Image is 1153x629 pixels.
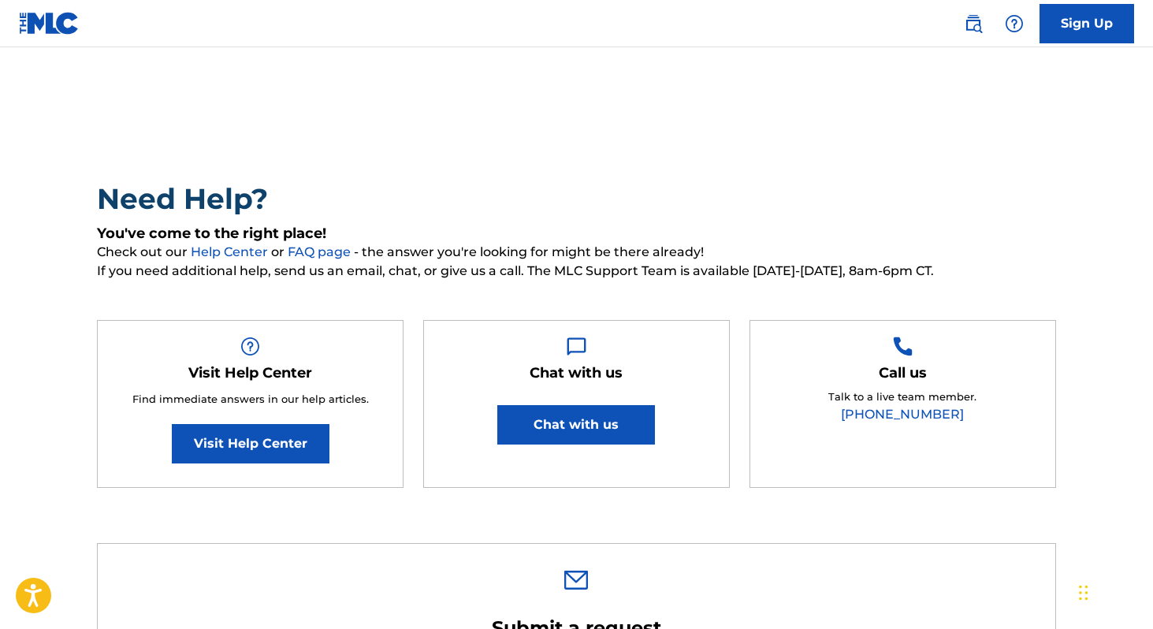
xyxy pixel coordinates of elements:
img: Help Box Image [893,337,913,356]
h5: Visit Help Center [188,364,312,382]
a: [PHONE_NUMBER] [841,407,964,422]
a: Help Center [191,244,271,259]
h2: Need Help? [97,181,1056,217]
button: Chat with us [497,405,655,445]
span: If you need additional help, send us an email, chat, or give us a call. The MLC Support Team is a... [97,262,1056,281]
img: MLC Logo [19,12,80,35]
div: Help [999,8,1030,39]
img: 0ff00501b51b535a1dc6.svg [564,571,588,590]
a: Public Search [958,8,989,39]
h5: You've come to the right place! [97,225,1056,243]
a: FAQ page [288,244,354,259]
img: search [964,14,983,33]
img: Help Box Image [567,337,586,356]
h5: Chat with us [530,364,623,382]
img: help [1005,14,1024,33]
a: Visit Help Center [172,424,329,463]
iframe: Chat Widget [1074,553,1153,629]
h5: Call us [879,364,927,382]
img: Help Box Image [240,337,260,356]
a: Sign Up [1040,4,1134,43]
span: Find immediate answers in our help articles. [132,393,369,405]
p: Talk to a live team member. [828,389,976,405]
span: Check out our or - the answer you're looking for might be there already! [97,243,1056,262]
div: Drag [1079,569,1088,616]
